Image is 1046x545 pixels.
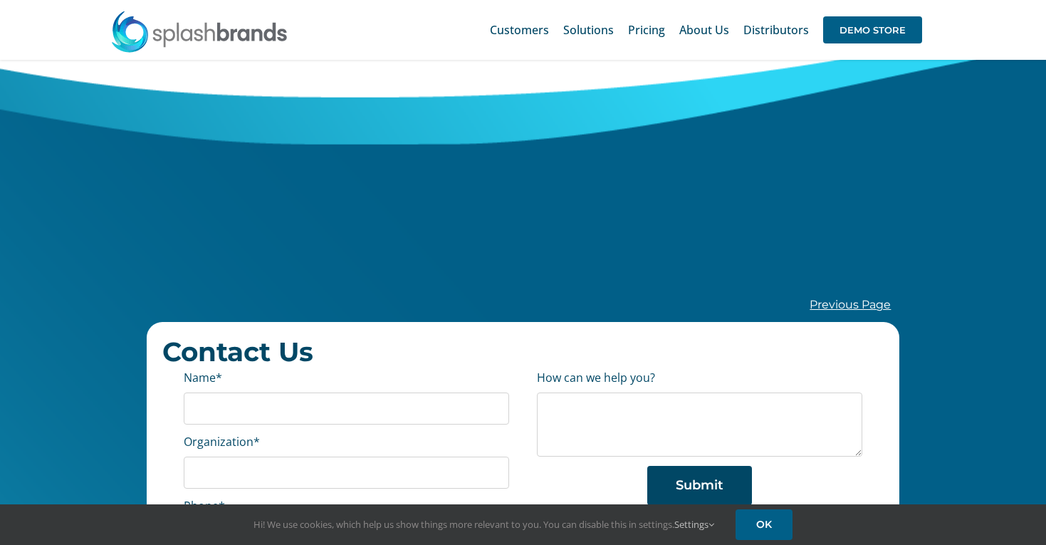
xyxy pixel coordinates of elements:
[823,7,922,53] a: DEMO STORE
[676,478,723,493] span: Submit
[184,434,260,450] label: Organization
[736,509,793,540] a: OK
[219,498,225,514] abbr: required
[184,498,225,514] label: Phone
[184,370,222,385] label: Name
[490,24,549,36] span: Customers
[110,10,288,53] img: SplashBrands.com Logo
[537,370,655,385] label: How can we help you?
[490,7,922,53] nav: Main Menu Sticky
[743,7,809,53] a: Distributors
[679,24,729,36] span: About Us
[253,434,260,450] abbr: required
[216,370,222,385] abbr: required
[162,338,884,366] h2: Contact Us
[628,7,665,53] a: Pricing
[674,518,714,531] a: Settings
[628,24,665,36] span: Pricing
[647,466,752,505] button: Submit
[490,7,549,53] a: Customers
[563,24,614,36] span: Solutions
[743,24,809,36] span: Distributors
[810,298,891,311] a: Previous Page
[253,518,714,531] span: Hi! We use cookies, which help us show things more relevant to you. You can disable this in setti...
[823,16,922,43] span: DEMO STORE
